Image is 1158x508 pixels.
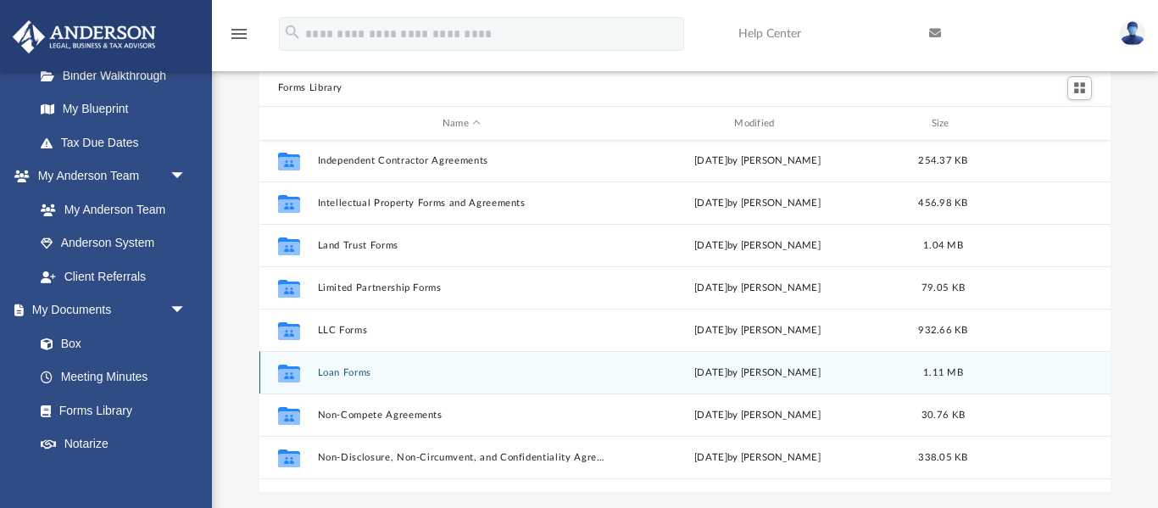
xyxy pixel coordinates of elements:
[923,241,963,250] span: 1.04 MB
[278,81,342,96] button: Forms Library
[24,92,203,126] a: My Blueprint
[317,325,605,336] button: LLC Forms
[1120,21,1145,46] img: User Pic
[24,193,195,226] a: My Anderson Team
[918,198,967,208] span: 456.98 KB
[317,155,605,166] button: Independent Contractor Agreements
[317,240,605,251] button: Land Trust Forms
[613,154,901,169] div: [DATE] by [PERSON_NAME]
[24,327,195,360] a: Box
[918,326,967,335] span: 932.66 KB
[317,198,605,209] button: Intellectual Property Forms and Agreements
[918,156,967,165] span: 254.37 KB
[8,20,161,53] img: Anderson Advisors Platinum Portal
[12,293,203,327] a: My Documentsarrow_drop_down
[921,410,965,420] span: 30.76 KB
[229,24,249,44] i: menu
[24,260,203,293] a: Client Referrals
[613,116,902,131] div: Modified
[170,159,203,194] span: arrow_drop_down
[613,196,901,211] div: [DATE] by [PERSON_NAME]
[921,283,965,293] span: 79.05 KB
[24,59,212,92] a: Binder Walkthrough
[918,453,967,462] span: 338.05 KB
[613,408,901,423] div: [DATE] by [PERSON_NAME]
[24,394,195,427] a: Forms Library
[267,116,309,131] div: id
[613,238,901,254] div: [DATE] by [PERSON_NAME]
[613,366,901,381] div: [DATE] by [PERSON_NAME]
[909,116,977,131] div: Size
[317,367,605,378] button: Loan Forms
[984,116,1103,131] div: id
[283,23,302,42] i: search
[170,293,203,328] span: arrow_drop_down
[24,360,203,394] a: Meeting Minutes
[317,282,605,293] button: Limited Partnership Forms
[317,452,605,463] button: Non-Disclosure, Non-Circumvent, and Confidentiality Agreements
[24,126,212,159] a: Tax Due Dates
[229,32,249,44] a: menu
[613,281,901,296] div: [DATE] by [PERSON_NAME]
[613,450,901,466] div: [DATE] by [PERSON_NAME]
[1067,76,1093,100] button: Switch to Grid View
[24,226,203,260] a: Anderson System
[923,368,963,377] span: 1.11 MB
[24,427,203,461] a: Notarize
[259,141,1111,492] div: grid
[613,323,901,338] div: [DATE] by [PERSON_NAME]
[317,410,605,421] button: Non-Compete Agreements
[12,159,203,193] a: My Anderson Teamarrow_drop_down
[316,116,605,131] div: Name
